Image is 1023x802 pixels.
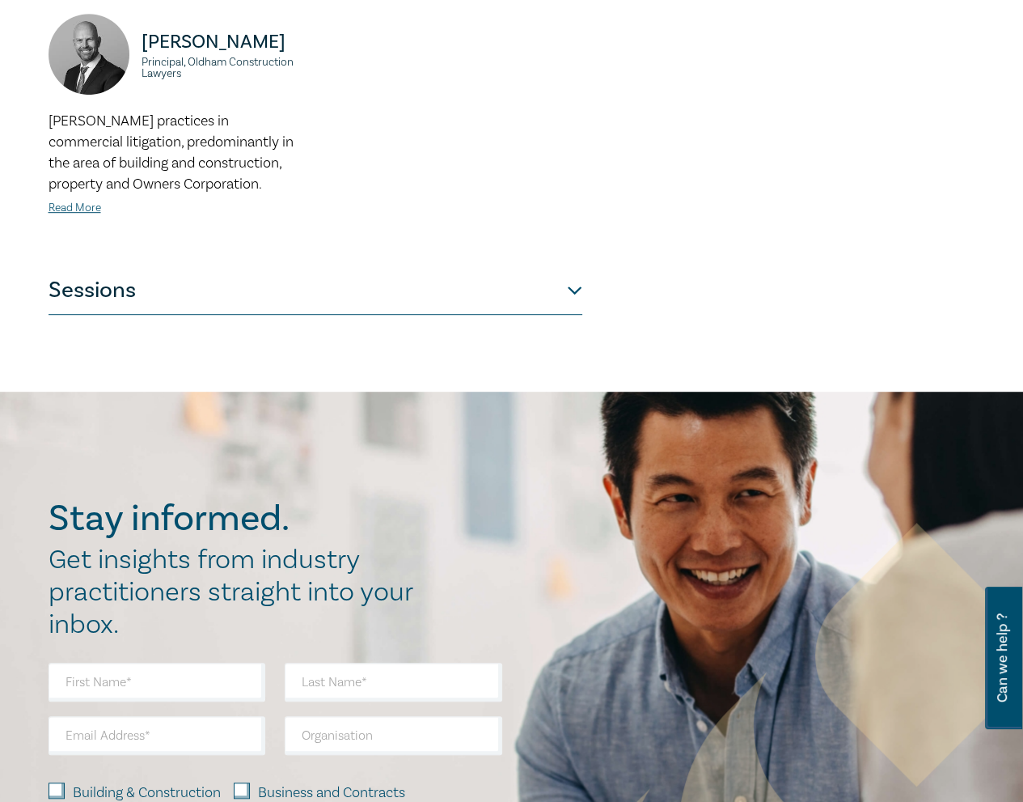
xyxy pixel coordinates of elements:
[49,112,294,193] span: [PERSON_NAME] practices in commercial litigation, predominantly in the area of building and const...
[49,663,266,702] input: First Name*
[49,716,266,755] input: Email Address*
[285,663,502,702] input: Last Name*
[49,14,129,95] img: https://s3.ap-southeast-2.amazonaws.com/leo-cussen-store-production-content/Contacts/Daniel%20Old...
[285,716,502,755] input: Organisation
[142,57,306,79] small: Principal, Oldham Construction Lawyers
[49,544,430,641] h2: Get insights from industry practitioners straight into your inbox.
[49,201,101,215] a: Read More
[49,266,582,315] button: Sessions
[142,29,306,55] p: [PERSON_NAME]
[995,596,1010,719] span: Can we help ?
[49,498,430,540] h2: Stay informed.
